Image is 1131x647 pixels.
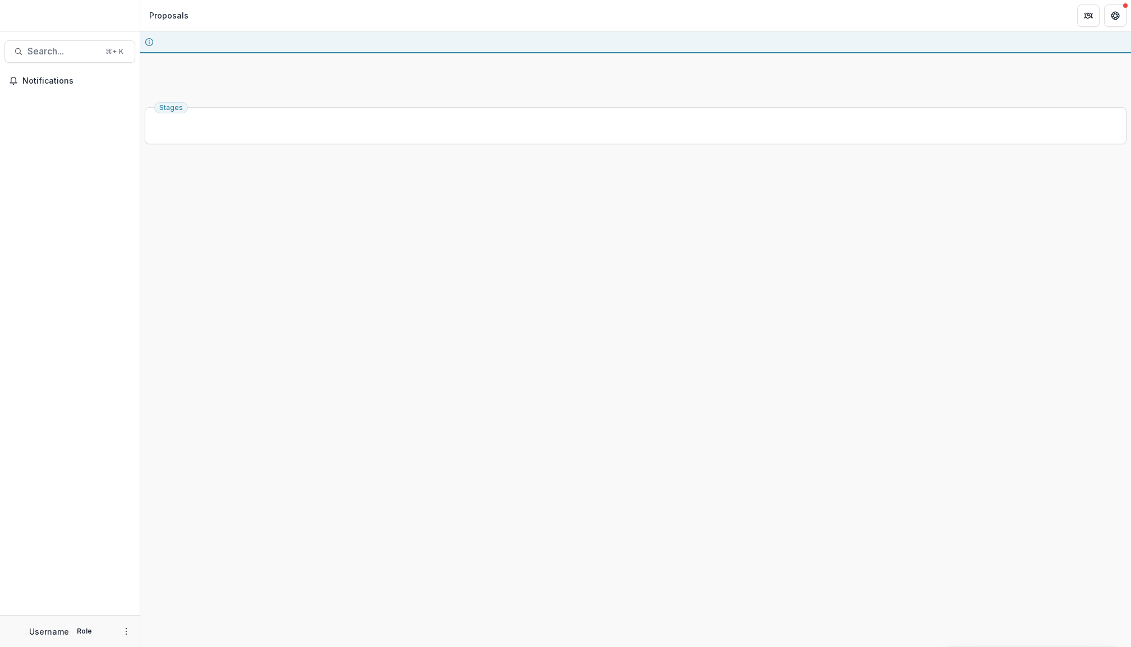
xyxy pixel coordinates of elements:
button: Get Help [1104,4,1127,27]
span: Stages [159,104,183,112]
button: More [119,625,133,638]
span: Search... [27,46,99,57]
div: Proposals [149,10,188,21]
button: Search... [4,40,135,63]
p: Role [73,626,95,636]
span: Notifications [22,76,131,86]
button: Partners [1077,4,1100,27]
div: ⌘ + K [103,45,126,58]
p: Username [29,626,69,637]
button: Notifications [4,72,135,90]
nav: breadcrumb [145,7,193,24]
